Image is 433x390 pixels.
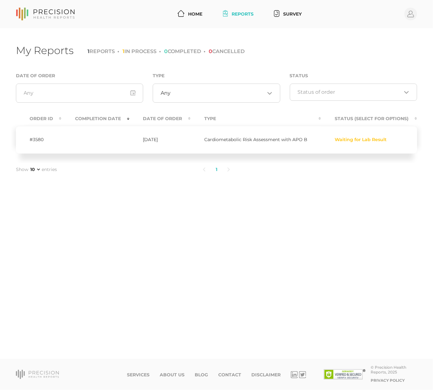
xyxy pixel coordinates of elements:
div: Search for option [290,84,417,101]
span: 1 [87,48,89,54]
span: Waiting for Lab Result [335,137,387,142]
input: Search for option [297,89,402,95]
a: Privacy Policy [371,378,405,383]
span: 1 [122,48,124,54]
th: Type : activate to sort column ascending [191,112,321,126]
a: Home [175,8,205,20]
li: REPORTS [87,48,115,54]
div: © Precision Health Reports, 2025 [371,365,417,374]
th: Completion Date : activate to sort column ascending [61,112,129,126]
li: COMPLETED [159,48,201,54]
h1: My Reports [16,44,73,57]
th: Date Of Order : activate to sort column ascending [129,112,191,126]
a: Blog [195,372,208,378]
a: About Us [160,372,185,378]
select: Showentries [29,166,41,173]
a: Services [127,372,150,378]
div: Search for option [153,84,280,103]
label: Type [153,73,164,79]
li: CANCELLED [204,48,245,54]
th: Order ID : activate to sort column ascending [16,112,61,126]
span: Any [161,90,171,96]
td: [DATE] [129,126,191,154]
span: 0 [164,48,168,54]
a: Contact [218,372,241,378]
a: Survey [271,8,304,20]
input: Search for option [171,90,265,96]
th: Status (Select for Options) : activate to sort column ascending [321,112,417,126]
label: Status [290,73,308,79]
input: Any [16,84,143,103]
img: SSL site seal - click to verify [324,369,366,380]
label: Date of Order [16,73,55,79]
a: Reports [220,8,256,20]
label: Show entries [16,166,57,173]
td: #3580 [16,126,61,154]
li: IN PROCESS [117,48,157,54]
a: Disclaimer [251,372,281,378]
span: Cardiometabolic Risk Assessment with APO B [204,137,307,142]
span: 0 [209,48,212,54]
